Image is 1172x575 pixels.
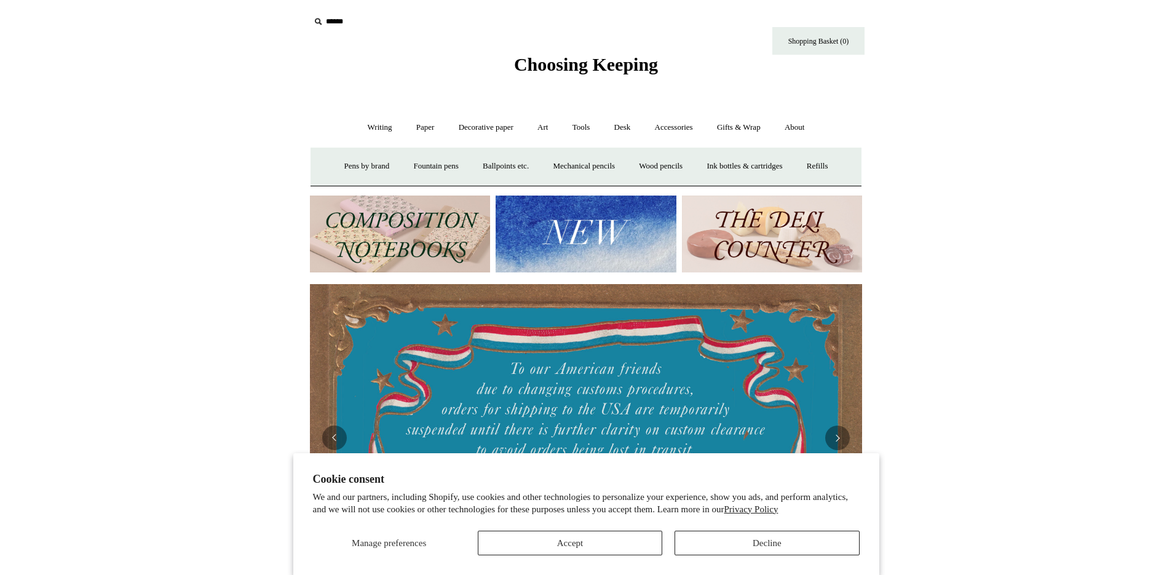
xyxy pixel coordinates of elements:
[357,111,403,144] a: Writing
[796,150,839,183] a: Refills
[352,538,426,548] span: Manage preferences
[603,111,642,144] a: Desk
[402,150,469,183] a: Fountain pens
[405,111,446,144] a: Paper
[313,473,860,486] h2: Cookie consent
[542,150,626,183] a: Mechanical pencils
[675,531,859,555] button: Decline
[313,531,465,555] button: Manage preferences
[628,150,694,183] a: Wood pencils
[695,150,793,183] a: Ink bottles & cartridges
[448,111,525,144] a: Decorative paper
[644,111,704,144] a: Accessories
[333,150,401,183] a: Pens by brand
[514,54,658,74] span: Choosing Keeping
[772,27,865,55] a: Shopping Basket (0)
[478,531,662,555] button: Accept
[496,196,676,272] img: New.jpg__PID:f73bdf93-380a-4a35-bcfe-7823039498e1
[313,491,860,515] p: We and our partners, including Shopify, use cookies and other technologies to personalize your ex...
[706,111,772,144] a: Gifts & Wrap
[322,426,347,450] button: Previous
[526,111,559,144] a: Art
[561,111,601,144] a: Tools
[310,196,490,272] img: 202302 Composition ledgers.jpg__PID:69722ee6-fa44-49dd-a067-31375e5d54ec
[514,64,658,73] a: Choosing Keeping
[682,196,862,272] img: The Deli Counter
[472,150,540,183] a: Ballpoints etc.
[825,426,850,450] button: Next
[724,504,778,514] a: Privacy Policy
[774,111,816,144] a: About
